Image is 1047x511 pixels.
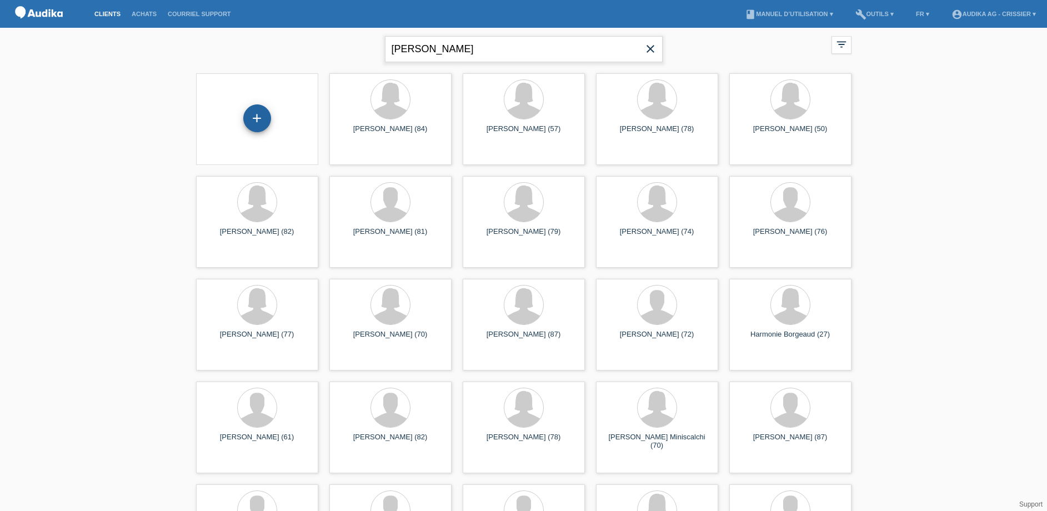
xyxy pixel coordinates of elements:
div: [PERSON_NAME] (87) [472,330,576,348]
div: [PERSON_NAME] (74) [605,227,709,245]
input: Recherche... [385,36,663,62]
div: [PERSON_NAME] (61) [205,433,309,450]
a: POS — MF Group [11,22,67,30]
div: Enregistrer le client [244,109,270,128]
div: [PERSON_NAME] (87) [738,433,843,450]
a: Support [1019,500,1043,508]
div: [PERSON_NAME] (77) [205,330,309,348]
div: [PERSON_NAME] Miniscalchi (70) [605,433,709,450]
a: account_circleAudika AG - Crissier ▾ [946,11,1041,17]
i: filter_list [835,38,848,51]
div: [PERSON_NAME] (76) [738,227,843,245]
i: build [855,9,866,20]
div: [PERSON_NAME] (50) [738,124,843,142]
div: [PERSON_NAME] (70) [338,330,443,348]
a: Courriel Support [162,11,236,17]
a: Clients [89,11,126,17]
a: bookManuel d’utilisation ▾ [739,11,838,17]
i: close [644,42,657,56]
div: [PERSON_NAME] (84) [338,124,443,142]
div: Harmonie Borgeaud (27) [738,330,843,348]
div: [PERSON_NAME] (57) [472,124,576,142]
div: [PERSON_NAME] (82) [338,433,443,450]
div: [PERSON_NAME] (81) [338,227,443,245]
div: [PERSON_NAME] (72) [605,330,709,348]
i: account_circle [951,9,963,20]
i: book [745,9,756,20]
div: [PERSON_NAME] (82) [205,227,309,245]
div: [PERSON_NAME] (78) [472,433,576,450]
a: FR ▾ [910,11,935,17]
div: [PERSON_NAME] (78) [605,124,709,142]
div: [PERSON_NAME] (79) [472,227,576,245]
a: buildOutils ▾ [850,11,899,17]
a: Achats [126,11,162,17]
